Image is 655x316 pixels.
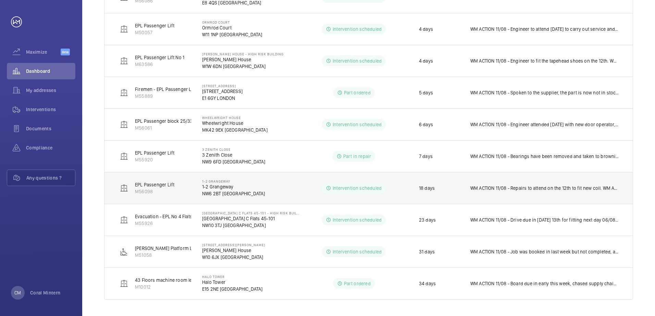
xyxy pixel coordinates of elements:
p: Halo Tower [202,279,263,286]
img: elevator.svg [120,57,128,65]
p: [STREET_ADDRESS] [202,88,243,95]
p: Ormrod Court [202,24,262,31]
p: EPL Passenger Lift [135,22,174,29]
p: Evacuation - EPL No 4 Flats 45-101 R/h [135,213,215,220]
p: Firemen - EPL Passenger Lift [135,86,196,93]
span: Dashboard [26,68,75,75]
p: E1 6GY LONDON [202,95,243,102]
p: W1W 6DN [GEOGRAPHIC_DATA] [202,63,284,70]
span: Documents [26,125,75,132]
span: Compliance [26,144,75,151]
img: elevator.svg [120,184,128,192]
p: 6 days [419,121,433,128]
p: M56098 [135,188,174,195]
p: Wheelwright House [202,120,268,127]
p: 7 days [419,153,433,160]
span: My addresses [26,87,75,94]
p: WM ACTION 11/08 - Spoken to the supplier, the part is now not in stock, due in end of the week. W... [470,89,619,96]
p: W10 6JX [GEOGRAPHIC_DATA] [202,254,265,261]
p: Part ordered [344,89,371,96]
p: WM ACTION 11/08 - Drive due in [DATE] 13th for fitting next day 06/08 - Accepted and on order due... [470,216,619,223]
p: 3 Zenith Close [202,147,265,152]
p: WM ACTION 11/08 - Job was booked in last week but not completed, arranging for 2 engineers to att... [470,248,619,255]
p: [STREET_ADDRESS] [202,84,243,88]
p: 23 days [419,216,436,223]
p: Intervention scheduled [333,26,382,32]
p: MK42 9EX [GEOGRAPHIC_DATA] [202,127,268,133]
img: elevator.svg [120,279,128,288]
p: EPL Passenger Lift No 1 [135,54,184,61]
p: M50057 [135,29,174,36]
p: M55926 [135,220,215,227]
p: WM ACTION 11/08 - Board due in early this week, chased supply chain to check the DHL tracking. WM... [470,280,619,287]
p: E15 2NE [GEOGRAPHIC_DATA] [202,286,263,292]
p: [PERSON_NAME] House [202,247,265,254]
p: [GEOGRAPHIC_DATA] C Flats 45-101 - High Risk Building [202,211,299,215]
p: 1-2 Grangeway [202,183,265,190]
p: 43 Floors machine room less. Left hand fire fighter [135,277,243,284]
p: Coral Mintern [30,289,61,296]
img: elevator.svg [120,120,128,129]
p: CM [14,289,21,296]
p: Intervention scheduled [333,57,382,64]
p: EPL Passenger Lift [135,149,174,156]
p: WM ACTION 11/08 - Repairs to attend on the 12th to fit new coil. WM ACTION 08/08 - Parts due in [... [470,185,619,192]
p: M10012 [135,284,243,290]
img: elevator.svg [120,89,128,97]
p: WM ACTION 11/08 - Engineer to fit the tapehead shoes on the 12th. WM ACTION 07/08 - Attended site... [470,57,619,64]
img: elevator.svg [120,25,128,33]
p: [PERSON_NAME] House - High Risk Building [202,52,284,56]
p: [GEOGRAPHIC_DATA] C Flats 45-101 [202,215,299,222]
p: Ormrod Court [202,20,262,24]
p: [PERSON_NAME] House [202,56,284,63]
p: Part in repair [343,153,371,160]
p: Wheelwright House [202,116,268,120]
p: Intervention scheduled [333,121,382,128]
p: M56061 [135,124,193,131]
p: 1-2 Grangeway [202,179,265,183]
p: WM ACTION 11/08 - Engineer to attend [DATE] to carry out service and check if lift is working. WM... [470,26,619,32]
p: M63586 [135,61,184,68]
p: 4 days [419,26,433,32]
p: Intervention scheduled [333,185,382,192]
p: 5 days [419,89,433,96]
p: M51058 [135,252,197,259]
p: Intervention scheduled [333,248,382,255]
span: Interventions [26,106,75,113]
p: [PERSON_NAME] Platform Lift [135,245,197,252]
p: WM ACTION 11/08 - Engineer attended [DATE] with new door operator, after fitting this and moving ... [470,121,619,128]
p: M55889 [135,93,196,100]
p: NW10 3TJ [GEOGRAPHIC_DATA] [202,222,299,229]
p: 18 days [419,185,435,192]
span: Beta [61,49,70,55]
p: NW9 6FD [GEOGRAPHIC_DATA] [202,158,265,165]
p: NW6 2BT [GEOGRAPHIC_DATA] [202,190,265,197]
p: 34 days [419,280,436,287]
span: Any questions ? [26,174,75,181]
p: Halo Tower [202,275,263,279]
p: EPL Passenger block 25/33 [135,118,193,124]
p: [STREET_ADDRESS][PERSON_NAME] [202,243,265,247]
p: Intervention scheduled [333,216,382,223]
img: platform_lift.svg [120,248,128,256]
p: M55920 [135,156,174,163]
img: elevator.svg [120,152,128,160]
p: 4 days [419,57,433,64]
p: 3 Zenith Close [202,152,265,158]
p: WM ACTION 11/08 - Bearings have been removed and taken to brownings, have chased up brownings for... [470,153,619,160]
img: elevator.svg [120,216,128,224]
p: Part ordered [344,280,371,287]
span: Maximize [26,49,61,55]
p: EPL Passenger Lift [135,181,174,188]
p: W11 1NP [GEOGRAPHIC_DATA] [202,31,262,38]
p: 31 days [419,248,435,255]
